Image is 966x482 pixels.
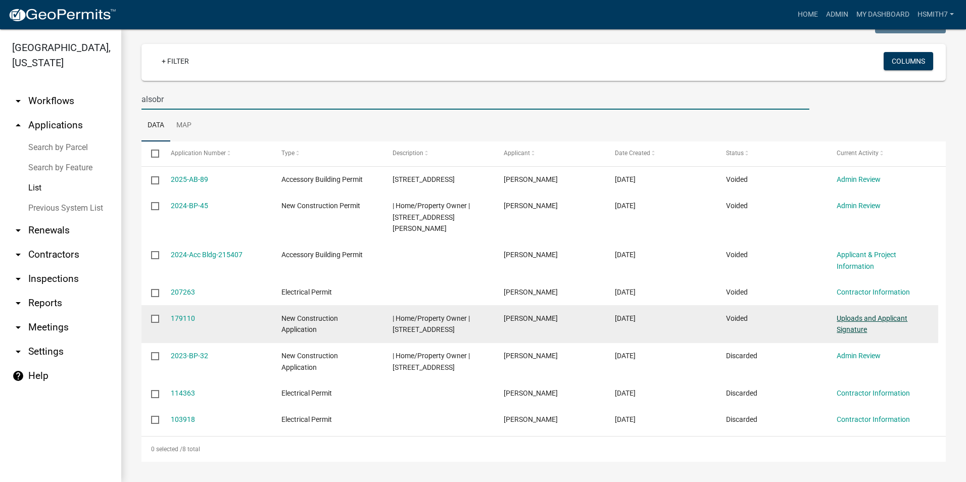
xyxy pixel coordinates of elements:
a: Admin [822,5,852,24]
span: New Construction Permit [281,202,360,210]
span: Tomika Alsobrook [504,175,558,183]
span: 10/06/2023 [615,314,636,322]
a: Uploads and Applicant Signature [837,314,907,334]
datatable-header-cell: Type [272,141,383,166]
span: 03/06/2025 [615,175,636,183]
i: arrow_drop_down [12,224,24,236]
span: Electrical Permit [281,288,332,296]
span: Voided [726,251,748,259]
span: 75 Spring Trail Road [393,175,455,183]
span: | Home/Property Owner | 6655 Mavis Dr Columbus Ga 31907 [393,202,470,233]
datatable-header-cell: Applicant [494,141,605,166]
span: Description [393,150,423,157]
span: New Construction Application [281,314,338,334]
span: 04/17/2023 [615,389,636,397]
i: help [12,370,24,382]
span: 01/26/2024 [615,251,636,259]
a: Data [141,110,170,142]
a: + Filter [154,52,197,70]
span: Voided [726,202,748,210]
a: 207263 [171,288,195,296]
i: arrow_drop_down [12,95,24,107]
a: My Dashboard [852,5,913,24]
span: Date Created [615,150,650,157]
span: New Construction Application [281,352,338,371]
span: Accessory Building Permit [281,251,363,259]
span: Tomika Alsobrook [504,314,558,322]
span: Voided [726,175,748,183]
a: Home [794,5,822,24]
span: Electrical Permit [281,415,332,423]
a: 114363 [171,389,195,397]
span: Discarded [726,389,757,397]
span: Accessory Building Permit [281,175,363,183]
datatable-header-cell: Status [716,141,827,166]
a: Applicant & Project Information [837,251,896,270]
span: Tomika Alsobrook [504,415,558,423]
a: hsmith7 [913,5,958,24]
a: 103918 [171,415,195,423]
button: Columns [884,52,933,70]
div: 8 total [141,437,946,462]
datatable-header-cell: Date Created [605,141,716,166]
span: Tomika Alsobrook [504,352,558,360]
i: arrow_drop_down [12,273,24,285]
datatable-header-cell: Application Number [161,141,272,166]
span: Tomika Alsobrook [504,251,558,259]
span: Discarded [726,415,757,423]
span: 0 selected / [151,446,182,453]
i: arrow_drop_down [12,249,24,261]
span: Tomika Alsobrook [504,389,558,397]
a: Contractor Information [837,288,910,296]
a: Map [170,110,198,142]
span: 10/03/2023 [615,352,636,360]
span: | Home/Property Owner | 75 Spring Trail Rd Box Springs, Ga [393,352,470,371]
span: Status [726,150,744,157]
a: 179110 [171,314,195,322]
input: Search for applications [141,89,809,110]
i: arrow_drop_down [12,297,24,309]
a: Admin Review [837,202,881,210]
datatable-header-cell: Description [383,141,494,166]
a: Contractor Information [837,415,910,423]
span: Voided [726,314,748,322]
span: Applicant [504,150,530,157]
span: Discarded [726,352,757,360]
i: arrow_drop_down [12,346,24,358]
span: Tomika Alsobrook [504,288,558,296]
span: Application Number [171,150,226,157]
span: Voided [726,288,748,296]
span: | Home/Property Owner | 75 Spring Trail Rd Box Springs, Ga [393,314,470,334]
span: Tomika Alsobrook [504,202,558,210]
span: 01/26/2024 [615,202,636,210]
a: Admin Review [837,175,881,183]
datatable-header-cell: Current Activity [827,141,938,166]
a: 2025-AB-89 [171,175,208,183]
button: Bulk Actions [875,15,946,33]
a: 2024-BP-45 [171,202,208,210]
a: 2024-Acc Bldg-215407 [171,251,243,259]
i: arrow_drop_up [12,119,24,131]
span: Current Activity [837,150,879,157]
a: Admin Review [837,352,881,360]
i: arrow_drop_down [12,321,24,333]
span: 03/16/2023 [615,415,636,423]
datatable-header-cell: Select [141,141,161,166]
a: 2023-BP-32 [171,352,208,360]
span: 01/02/2024 [615,288,636,296]
a: Contractor Information [837,389,910,397]
span: Electrical Permit [281,389,332,397]
span: Type [281,150,295,157]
